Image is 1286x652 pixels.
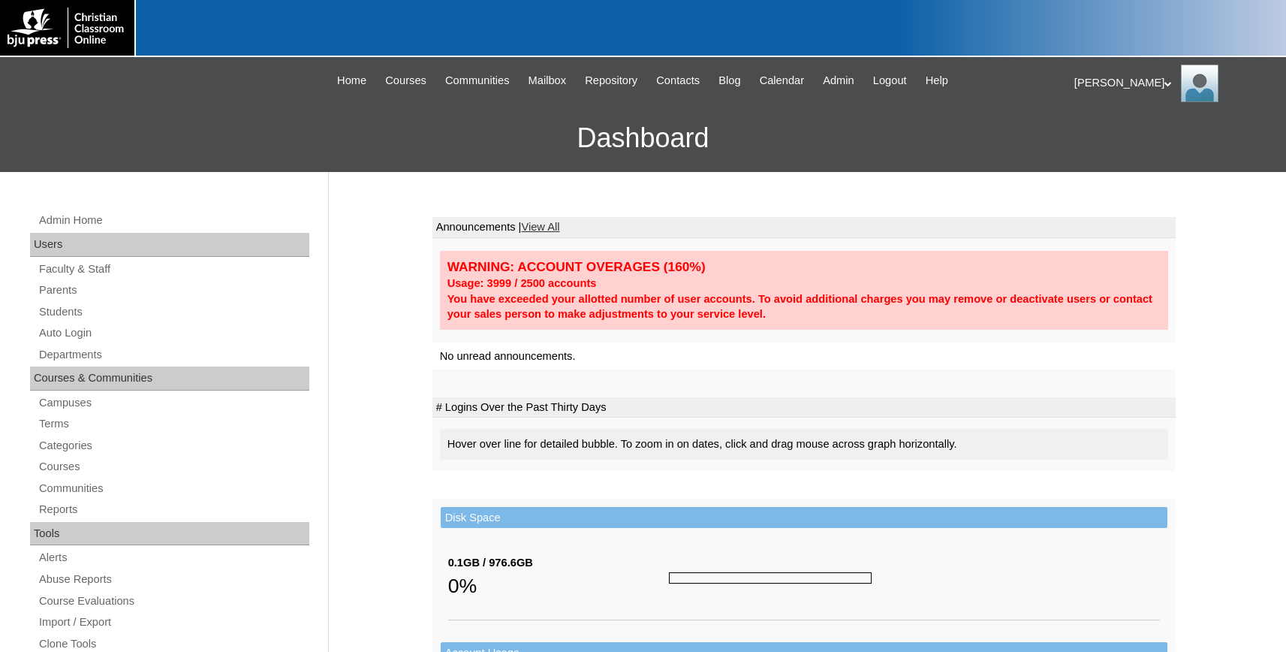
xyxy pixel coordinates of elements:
[38,436,309,455] a: Categories
[38,394,309,412] a: Campuses
[760,72,804,89] span: Calendar
[866,72,914,89] a: Logout
[38,613,309,632] a: Import / Export
[38,457,309,476] a: Courses
[529,72,567,89] span: Mailbox
[649,72,707,89] a: Contacts
[873,72,907,89] span: Logout
[441,507,1167,529] td: Disk Space
[918,72,956,89] a: Help
[8,104,1278,172] h3: Dashboard
[577,72,645,89] a: Repository
[711,72,748,89] a: Blog
[445,72,510,89] span: Communities
[432,397,1176,418] td: # Logins Over the Past Thirty Days
[521,221,559,233] a: View All
[432,343,1176,370] td: No unread announcements.
[1181,65,1218,102] img: Karen Lawton
[38,570,309,589] a: Abuse Reports
[718,72,740,89] span: Blog
[38,260,309,279] a: Faculty & Staff
[38,346,309,364] a: Departments
[38,548,309,567] a: Alerts
[438,72,517,89] a: Communities
[448,571,669,601] div: 0%
[448,555,669,571] div: 0.1GB / 976.6GB
[752,72,812,89] a: Calendar
[38,324,309,343] a: Auto Login
[38,592,309,611] a: Course Evaluations
[440,429,1168,460] div: Hover over line for detailed bubble. To zoom in on dates, click and drag mouse across graph horiz...
[447,258,1161,276] div: WARNING: ACCOUNT OVERAGES (160%)
[585,72,637,89] span: Repository
[38,500,309,519] a: Reports
[8,8,127,48] img: logo-white.png
[38,211,309,230] a: Admin Home
[38,479,309,498] a: Communities
[432,217,1176,238] td: Announcements |
[330,72,374,89] a: Home
[1074,65,1271,102] div: [PERSON_NAME]
[521,72,574,89] a: Mailbox
[30,522,309,546] div: Tools
[38,303,309,321] a: Students
[926,72,948,89] span: Help
[447,277,597,289] strong: Usage: 3999 / 2500 accounts
[337,72,366,89] span: Home
[815,72,862,89] a: Admin
[823,72,854,89] span: Admin
[447,291,1161,322] div: You have exceeded your allotted number of user accounts. To avoid additional charges you may remo...
[38,415,309,433] a: Terms
[30,233,309,257] div: Users
[38,281,309,300] a: Parents
[385,72,426,89] span: Courses
[30,367,309,391] div: Courses & Communities
[378,72,434,89] a: Courses
[656,72,700,89] span: Contacts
